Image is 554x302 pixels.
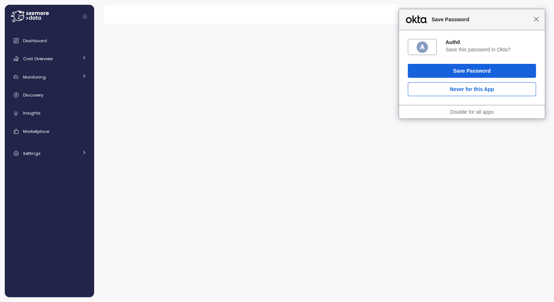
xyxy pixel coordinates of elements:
[8,146,91,161] a: Settings
[8,33,91,48] a: Dashboard
[446,39,536,46] div: Auth0
[8,106,91,121] a: Insights
[8,124,91,139] a: Marketplace
[23,150,41,156] span: Settings
[416,41,429,54] img: M20f7gAAAAZJREFUAwDU7iTCOKr6MAAAAABJRU5ErkJggg==
[23,56,53,62] span: Cost Overview
[23,128,49,134] span: Marketplace
[80,14,89,19] button: Collapse navigation
[450,109,494,115] a: Disable for all apps
[408,64,536,78] button: Save Password
[8,88,91,102] a: Discovery
[428,15,533,24] span: Save Password
[408,82,536,96] button: Never for this App
[8,51,91,66] a: Cost Overview
[23,74,46,80] span: Monitoring
[23,110,41,116] span: Insights
[446,46,536,53] div: Save this password in Okta?
[23,38,47,44] span: Dashboard
[533,17,539,22] span: Close
[23,92,43,98] span: Discovery
[8,70,91,84] a: Monitoring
